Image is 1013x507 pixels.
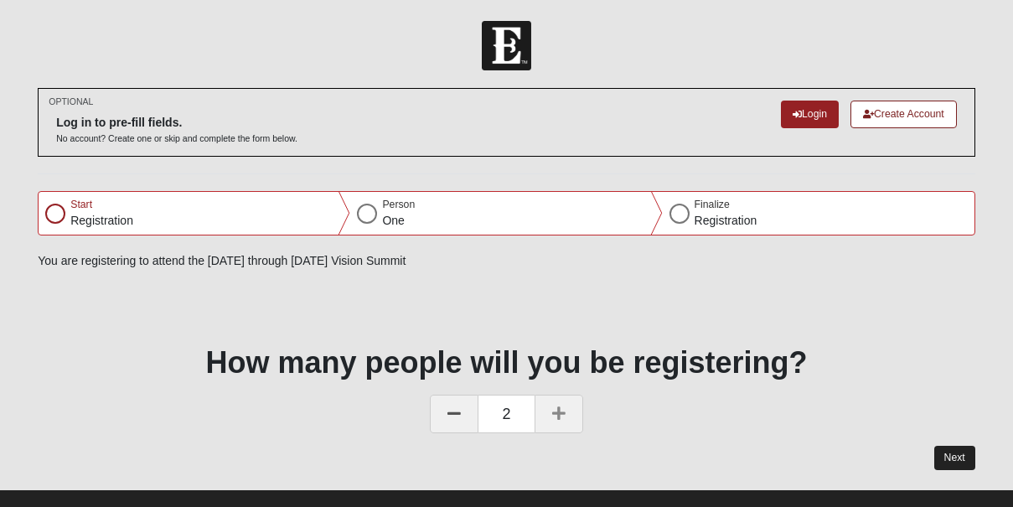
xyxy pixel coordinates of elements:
span: Start [70,199,92,210]
button: Next [934,446,975,470]
a: Create Account [850,101,957,128]
p: No account? Create one or skip and complete the form below. [56,132,297,145]
h6: Log in to pre-fill fields. [56,116,297,130]
span: Person [382,199,415,210]
p: One [382,212,415,230]
p: Registration [70,212,133,230]
img: Church of Eleven22 Logo [482,21,531,70]
small: OPTIONAL [49,96,93,108]
p: Registration [695,212,757,230]
a: Login [781,101,839,128]
p: You are registering to attend the [DATE] through [DATE] Vision Summit [38,252,975,270]
span: Finalize [695,199,730,210]
span: 2 [478,395,534,433]
h1: How many people will you be registering? [38,344,975,380]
